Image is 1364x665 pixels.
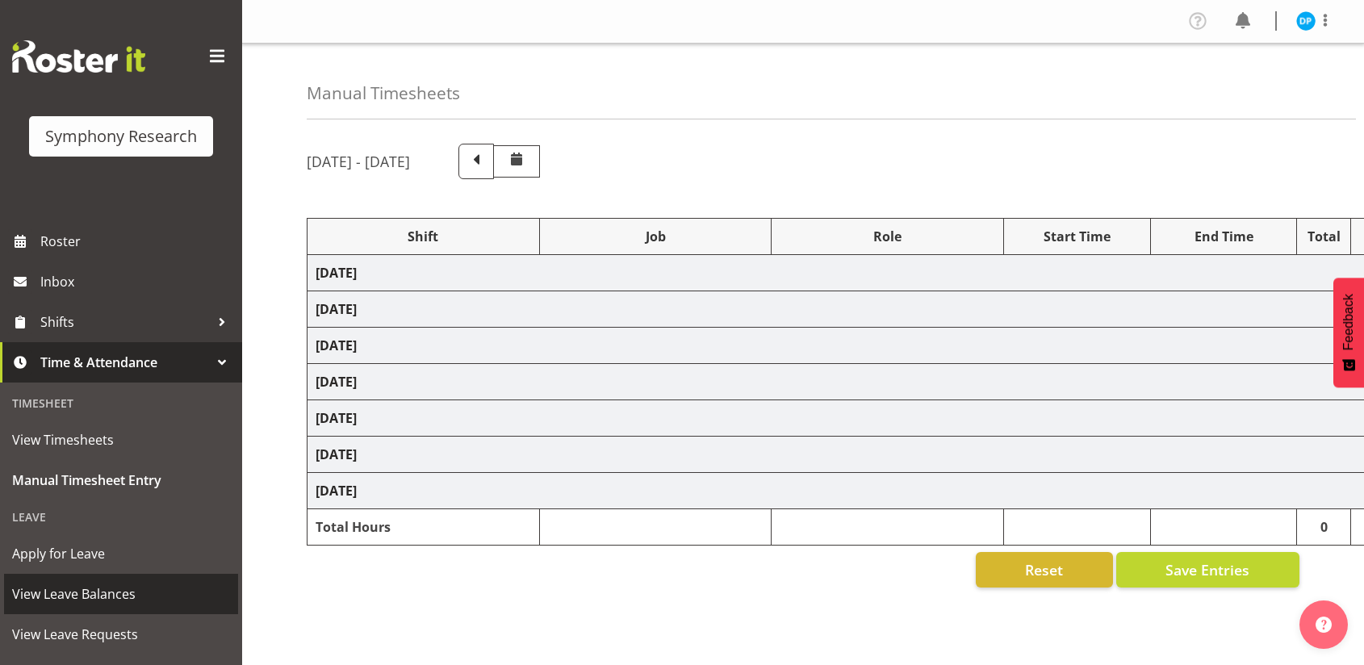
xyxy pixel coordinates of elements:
[40,270,234,294] span: Inbox
[12,40,145,73] img: Rosterit website logo
[1297,509,1351,546] td: 0
[1012,227,1142,246] div: Start Time
[1333,278,1364,387] button: Feedback - Show survey
[45,124,197,148] div: Symphony Research
[1165,559,1249,580] span: Save Entries
[12,542,230,566] span: Apply for Leave
[316,227,531,246] div: Shift
[976,552,1113,588] button: Reset
[4,460,238,500] a: Manual Timesheet Entry
[4,420,238,460] a: View Timesheets
[12,428,230,452] span: View Timesheets
[1159,227,1289,246] div: End Time
[1305,227,1342,246] div: Total
[4,574,238,614] a: View Leave Balances
[780,227,995,246] div: Role
[307,153,410,170] h5: [DATE] - [DATE]
[1025,559,1063,580] span: Reset
[548,227,764,246] div: Job
[4,387,238,420] div: Timesheet
[1316,617,1332,633] img: help-xxl-2.png
[307,84,460,102] h4: Manual Timesheets
[1116,552,1299,588] button: Save Entries
[308,509,540,546] td: Total Hours
[40,310,210,334] span: Shifts
[4,533,238,574] a: Apply for Leave
[4,614,238,655] a: View Leave Requests
[12,622,230,646] span: View Leave Requests
[1296,11,1316,31] img: divyadeep-parmar11611.jpg
[4,500,238,533] div: Leave
[12,582,230,606] span: View Leave Balances
[40,229,234,253] span: Roster
[1341,294,1356,350] span: Feedback
[12,468,230,492] span: Manual Timesheet Entry
[40,350,210,374] span: Time & Attendance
